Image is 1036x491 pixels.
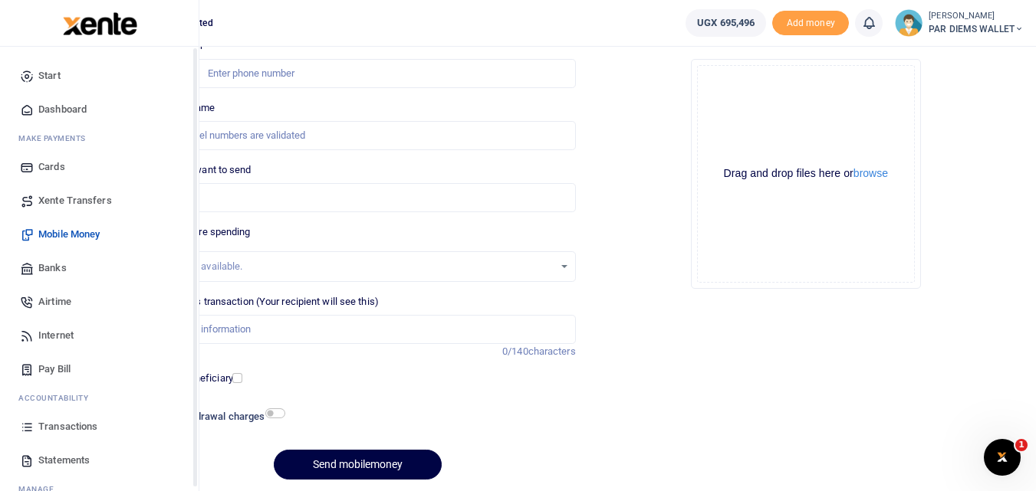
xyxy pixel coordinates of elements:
span: Transactions [38,419,97,434]
span: PAR DIEMS WALLET [929,22,1024,36]
a: Banks [12,251,186,285]
span: Internet [38,328,74,343]
div: File Uploader [691,59,921,289]
img: profile-user [895,9,923,37]
li: Toup your wallet [772,11,849,36]
a: Transactions [12,410,186,444]
span: Start [38,68,61,83]
li: Ac [12,386,186,410]
label: Memo for this transaction (Your recipient will see this) [140,294,379,309]
input: Enter phone number [140,59,575,88]
a: Statements [12,444,186,477]
span: countability [30,392,88,404]
button: browse [853,168,888,178]
button: Send mobilemoney [274,450,442,480]
span: Pay Bill [38,362,71,377]
a: logo-small logo-large logo-large [61,17,137,28]
li: Wallet ballance [679,9,772,37]
li: M [12,126,186,150]
img: logo-large [63,12,137,35]
a: Pay Bill [12,352,186,386]
span: Dashboard [38,102,87,117]
a: Cards [12,150,186,184]
a: Xente Transfers [12,184,186,218]
small: [PERSON_NAME] [929,10,1024,23]
span: Add money [772,11,849,36]
a: profile-user [PERSON_NAME] PAR DIEMS WALLET [895,9,1024,37]
div: No options available. [151,259,553,274]
span: Cards [38,159,65,175]
input: MTN & Airtel numbers are validated [140,121,575,150]
span: ake Payments [26,133,86,144]
span: 1 [1015,439,1028,451]
a: Airtime [12,285,186,319]
h6: Include withdrawal charges [142,411,278,423]
a: UGX 695,496 [686,9,766,37]
span: characters [528,345,576,357]
span: Xente Transfers [38,193,112,208]
input: UGX [140,183,575,212]
span: Banks [38,260,67,276]
a: Add money [772,16,849,28]
a: Dashboard [12,93,186,126]
a: Mobile Money [12,218,186,251]
iframe: Intercom live chat [984,439,1021,476]
span: Mobile Money [38,227,100,242]
span: 0/140 [502,345,528,357]
span: Statements [38,453,90,468]
a: Internet [12,319,186,352]
input: Enter extra information [140,315,575,344]
span: Airtime [38,294,71,309]
div: Drag and drop files here or [698,166,914,181]
a: Start [12,59,186,93]
span: UGX 695,496 [697,15,755,31]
